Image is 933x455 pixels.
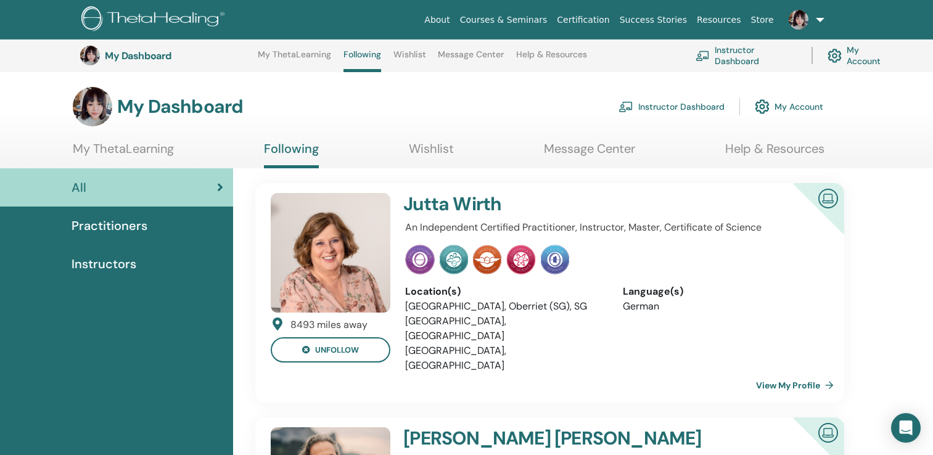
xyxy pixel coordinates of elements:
[72,255,136,273] span: Instructors
[343,49,381,72] a: Following
[405,220,821,235] p: An Independent Certified Practitioner, Instructor, Master, Certificate of Science
[619,93,725,120] a: Instructor Dashboard
[72,216,147,235] span: Practitioners
[773,183,844,254] div: Certified Online Instructor
[405,343,604,373] li: [GEOGRAPHIC_DATA], [GEOGRAPHIC_DATA]
[813,418,843,446] img: Certified Online Instructor
[290,318,368,332] div: 8493 miles away
[409,141,454,165] a: Wishlist
[891,413,921,443] div: Open Intercom Messenger
[73,141,174,165] a: My ThetaLearning
[619,101,633,112] img: chalkboard-teacher.svg
[756,373,839,398] a: View My Profile
[73,87,112,126] img: default.jpg
[615,9,692,31] a: Success Stories
[393,49,426,69] a: Wishlist
[117,96,243,118] h3: My Dashboard
[516,49,587,69] a: Help & Resources
[405,284,604,299] div: Location(s)
[696,42,797,69] a: Instructor Dashboard
[258,49,331,69] a: My ThetaLearning
[419,9,454,31] a: About
[725,141,824,165] a: Help & Resources
[552,9,614,31] a: Certification
[746,9,779,31] a: Store
[405,299,604,314] li: [GEOGRAPHIC_DATA], Oberriet (SG), SG
[403,427,750,449] h4: [PERSON_NAME] [PERSON_NAME]
[828,46,842,66] img: cog.svg
[403,193,750,215] h4: Jutta Wirth
[105,50,228,62] h3: My Dashboard
[438,49,504,69] a: Message Center
[623,299,821,314] li: German
[81,6,229,34] img: logo.png
[544,141,635,165] a: Message Center
[264,141,319,168] a: Following
[405,314,604,343] li: [GEOGRAPHIC_DATA], [GEOGRAPHIC_DATA]
[80,46,100,65] img: default.jpg
[72,178,86,197] span: All
[692,9,746,31] a: Resources
[755,96,770,117] img: cog.svg
[828,42,893,69] a: My Account
[755,93,823,120] a: My Account
[813,184,843,211] img: Certified Online Instructor
[271,337,390,363] button: unfollow
[789,10,808,30] img: default.jpg
[455,9,553,31] a: Courses & Seminars
[271,193,390,313] img: default.jpg
[696,51,710,61] img: chalkboard-teacher.svg
[623,284,821,299] div: Language(s)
